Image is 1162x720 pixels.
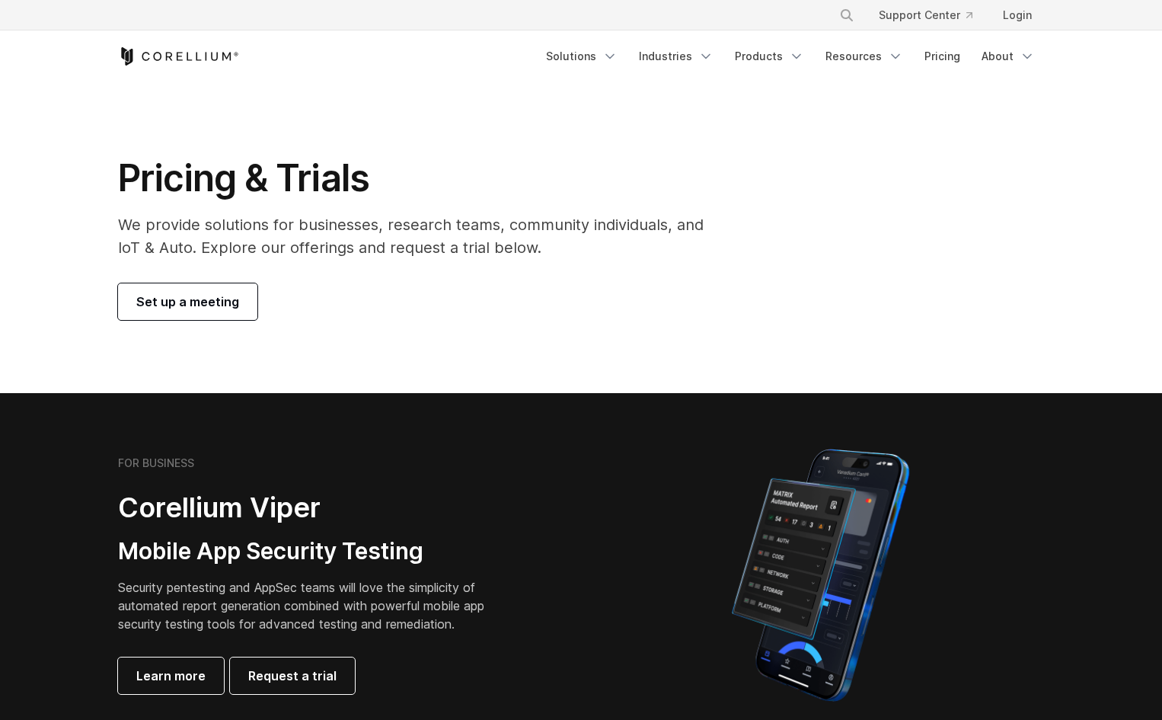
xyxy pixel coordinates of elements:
a: Solutions [537,43,627,70]
a: Set up a meeting [118,283,257,320]
span: Request a trial [248,667,337,685]
a: Pricing [915,43,969,70]
p: We provide solutions for businesses, research teams, community individuals, and IoT & Auto. Explo... [118,213,725,259]
h2: Corellium Viper [118,491,508,525]
a: Request a trial [230,658,355,694]
div: Navigation Menu [537,43,1044,70]
h1: Pricing & Trials [118,155,725,201]
a: Login [991,2,1044,29]
span: Set up a meeting [136,293,239,311]
a: Industries [630,43,723,70]
a: Learn more [118,658,224,694]
span: Learn more [136,667,206,685]
p: Security pentesting and AppSec teams will love the simplicity of automated report generation comb... [118,578,508,633]
h6: FOR BUSINESS [118,456,194,470]
h3: Mobile App Security Testing [118,537,508,566]
a: About [972,43,1044,70]
a: Corellium Home [118,47,239,66]
a: Products [726,43,813,70]
img: Corellium MATRIX automated report on iPhone showing app vulnerability test results across securit... [706,442,935,709]
a: Resources [816,43,912,70]
div: Navigation Menu [821,2,1044,29]
a: Support Center [867,2,985,29]
button: Search [833,2,860,29]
